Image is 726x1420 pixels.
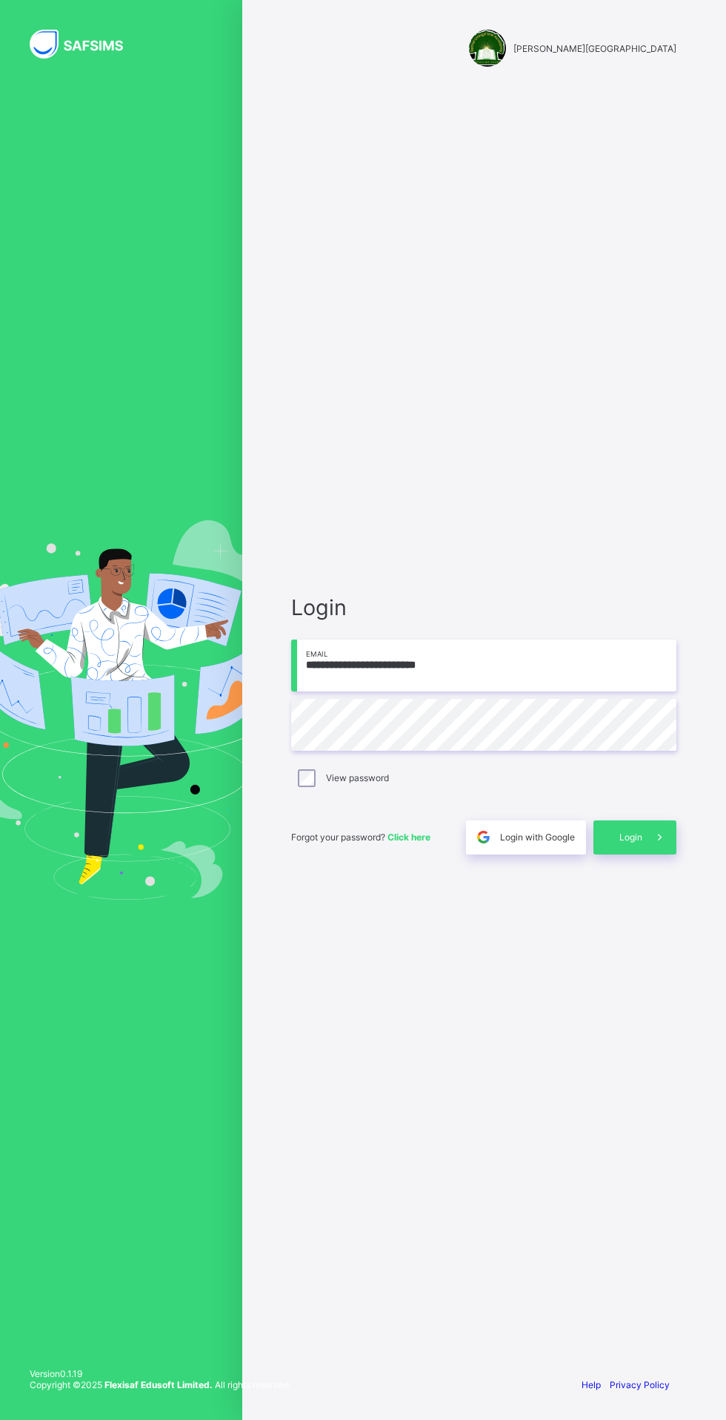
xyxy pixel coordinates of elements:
[387,832,430,843] a: Click here
[326,772,389,783] label: View password
[610,1379,670,1390] a: Privacy Policy
[291,594,676,620] span: Login
[291,832,430,843] span: Forgot your password?
[475,829,492,846] img: google.396cfc9801f0270233282035f929180a.svg
[30,30,141,59] img: SAFSIMS Logo
[500,832,575,843] span: Login with Google
[582,1379,601,1390] a: Help
[619,832,642,843] span: Login
[30,1368,291,1379] span: Version 0.1.19
[513,43,676,54] span: [PERSON_NAME][GEOGRAPHIC_DATA]
[30,1379,291,1390] span: Copyright © 2025 All rights reserved.
[104,1379,213,1390] strong: Flexisaf Edusoft Limited.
